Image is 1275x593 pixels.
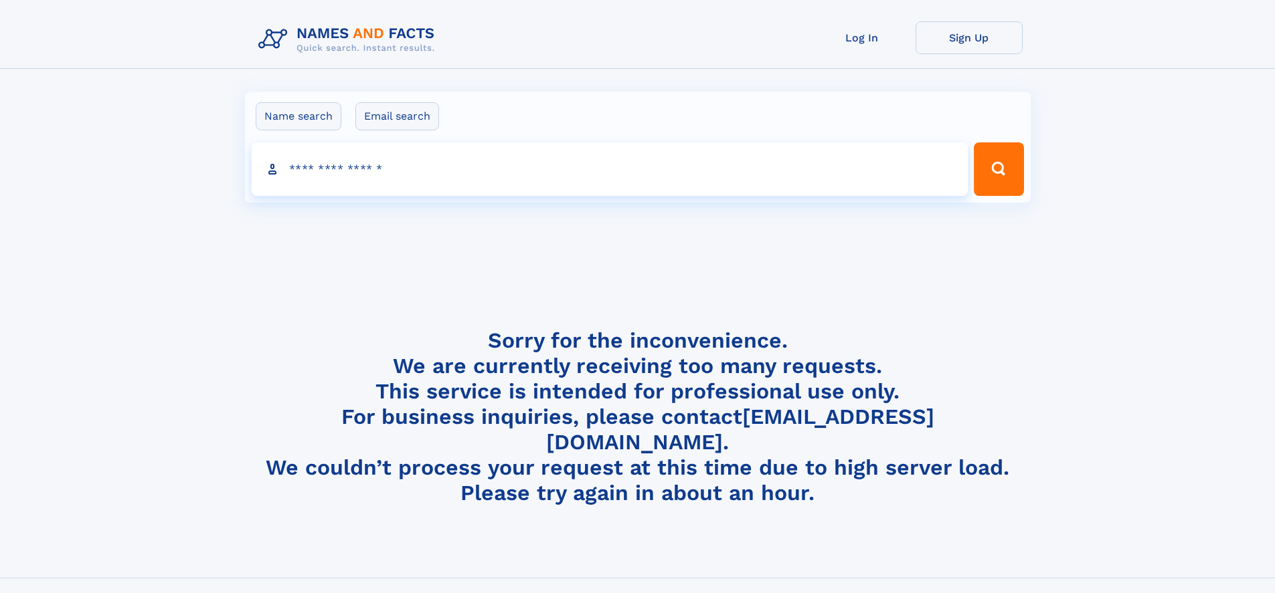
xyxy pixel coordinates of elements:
[355,102,439,130] label: Email search
[974,142,1023,196] button: Search Button
[253,328,1023,506] h4: Sorry for the inconvenience. We are currently receiving too many requests. This service is intend...
[256,102,341,130] label: Name search
[252,142,968,196] input: search input
[916,21,1023,54] a: Sign Up
[253,21,446,57] img: Logo Names and Facts
[809,21,916,54] a: Log In
[546,404,934,455] a: [EMAIL_ADDRESS][DOMAIN_NAME]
